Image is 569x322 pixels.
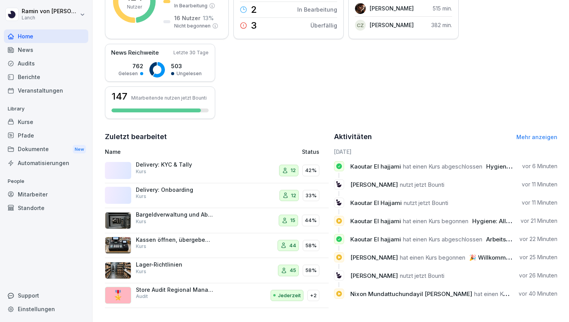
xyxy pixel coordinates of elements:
p: vor 11 Minuten [522,181,557,188]
img: h81973bi7xjfk70fncdre0go.png [105,237,131,254]
span: hat einen Kurs abgeschlossen [403,236,482,243]
p: 382 min. [431,21,452,29]
p: vor 40 Minuten [519,290,557,298]
span: [PERSON_NAME] [350,272,398,279]
a: Automatisierungen [4,156,88,170]
p: 44% [305,217,317,224]
p: 12 [291,192,296,200]
a: DokumenteNew [4,142,88,157]
p: 33% [305,192,317,200]
div: Support [4,289,88,302]
span: hat einen Kurs begonnen [474,290,540,298]
p: 58% [305,242,317,250]
div: Veranstaltungen [4,84,88,97]
p: vor 26 Minuten [519,272,557,279]
a: Delivery: OnboardingKurs1233% [105,183,329,208]
a: Bargeldverwaltung und AbholungKurs1544% [105,208,329,233]
a: Kurse [4,115,88,129]
p: vor 21 Minuten [521,217,557,225]
p: Lager-Richtlinien [136,261,213,268]
a: Pfade [4,129,88,142]
p: 13 % [203,14,214,22]
p: Library [4,103,88,115]
div: Einstellungen [4,302,88,316]
p: vor 6 Minuten [522,162,557,170]
p: 15 [290,217,295,224]
a: 🎖️Store Audit Regional Management [GEOGRAPHIC_DATA]AuditJederzeit+2 [105,283,329,308]
p: 45 [290,267,296,274]
p: Store Audit Regional Management [GEOGRAPHIC_DATA] [136,286,213,293]
p: Ramin von [PERSON_NAME] [22,8,78,15]
span: hat einen Kurs begonnen [400,254,465,261]
a: Audits [4,57,88,70]
p: Mitarbeitende nutzen jetzt Bounti [131,95,207,101]
span: [PERSON_NAME] [350,181,398,188]
p: In Bearbeitung [174,2,207,9]
p: Kassen öffnen, übergeben & schließen [136,236,213,243]
a: Lager-RichtlinienKurs4558% [105,258,329,283]
h6: [DATE] [334,148,558,156]
p: Jederzeit [278,292,301,300]
span: 🎉 Willkommen bei Bounti! [469,254,544,261]
div: Dokumente [4,142,88,157]
a: Mehr anzeigen [516,134,557,140]
a: Home [4,29,88,43]
p: 44 [289,242,296,250]
p: Kurs [136,168,146,175]
p: vor 22 Minuten [519,235,557,243]
p: vor 11 Minuten [522,199,557,207]
p: 42% [305,167,317,174]
h3: 147 [111,92,127,101]
p: Status [302,148,319,156]
h2: Zuletzt bearbeitet [105,131,329,142]
span: hat einen Kurs begonnen [403,217,468,225]
p: 762 [118,62,143,70]
p: Nutzer [127,3,142,10]
p: [PERSON_NAME] [370,4,414,12]
img: lbqg5rbd359cn7pzouma6c8b.png [355,3,366,14]
p: 16 Nutzer [174,14,201,22]
a: News [4,43,88,57]
p: 12 [291,167,296,174]
p: People [4,175,88,188]
span: Kaoutar El hajjami [350,217,401,225]
p: vor 25 Minuten [519,253,557,261]
p: Name [105,148,242,156]
div: Mitarbeiter [4,188,88,201]
span: Nixon Mundattuchundayil [PERSON_NAME] [350,290,472,298]
p: Audit [136,293,148,300]
p: Bargeldverwaltung und Abholung [136,211,213,218]
img: th9trzu144u9p3red8ow6id8.png [105,212,131,229]
p: Kurs [136,243,146,250]
span: Kaoutar El Hajjami [350,199,402,207]
p: Delivery: KYC & Tally [136,161,213,168]
p: Kurs [136,268,146,275]
span: Arbeitsschutz [486,236,524,243]
p: 3 [251,21,257,30]
p: 515 min. [433,4,452,12]
div: CZ [355,20,366,31]
p: Lanch [22,15,78,21]
span: nutzt jetzt Bounti [400,272,444,279]
p: Gelesen [118,70,138,77]
a: Berichte [4,70,88,84]
p: News Reichweite [111,48,159,57]
a: Standorte [4,201,88,215]
p: +2 [310,292,317,300]
span: hat einen Kurs abgeschlossen [403,163,482,170]
img: g9g0z14z6r0gwnvoxvhir8sm.png [105,262,131,279]
p: 503 [171,62,202,70]
a: Delivery: KYC & TallyKurs1242% [105,158,329,183]
p: [PERSON_NAME] [370,21,414,29]
a: Kassen öffnen, übergeben & schließenKurs4458% [105,233,329,258]
p: Letzte 30 Tage [173,49,209,56]
p: Ungelesen [177,70,202,77]
span: Kaoutar El hajjami [350,163,401,170]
